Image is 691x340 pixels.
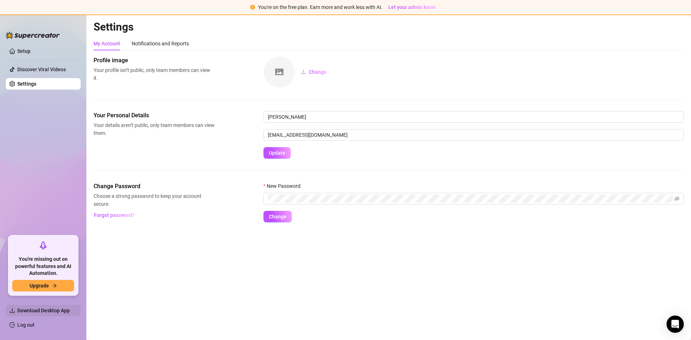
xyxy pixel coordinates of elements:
[263,111,684,123] input: Enter name
[17,322,35,328] a: Log out
[17,48,31,54] a: Setup
[309,69,326,75] span: Change
[132,40,189,47] div: Notifications and Reports
[301,69,306,74] span: upload
[17,81,36,87] a: Settings
[94,121,214,137] span: Your details aren’t public, only team members can view them.
[269,214,286,219] span: Change
[94,209,135,221] button: Forgot password?
[263,211,292,222] button: Change
[258,4,383,10] span: You're on the free plan. Earn more and work less with AI.
[263,129,684,141] input: Enter new email
[6,32,60,39] img: logo-BBDzfeDw.svg
[250,5,255,10] span: exclamation-circle
[30,283,49,289] span: Upgrade
[269,150,285,156] span: Update
[388,4,435,10] span: Let your admin know
[39,241,48,250] span: rocket
[17,308,70,313] span: Download Desktop App
[94,111,214,120] span: Your Personal Details
[667,316,684,333] div: Open Intercom Messenger
[263,147,291,159] button: Update
[94,182,214,191] span: Change Password
[9,308,15,313] span: download
[94,212,135,218] span: Forgot password?
[17,67,66,72] a: Discover Viral Videos
[94,192,214,208] span: Choose a strong password to keep your account secure.
[12,280,74,291] button: Upgradearrow-right
[674,196,679,201] span: eye-invisible
[385,3,438,12] button: Let your admin know
[268,195,673,203] input: New Password
[263,182,305,190] label: New Password
[52,283,57,288] span: arrow-right
[94,40,120,47] div: My Account
[12,256,74,277] span: You're missing out on powerful features and AI Automation.
[94,20,684,34] h2: Settings
[94,66,214,82] span: Your profile isn’t public, only team members can view it.
[295,66,332,78] button: Change
[94,56,214,65] span: Profile image
[264,56,295,87] img: square-placeholder.png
